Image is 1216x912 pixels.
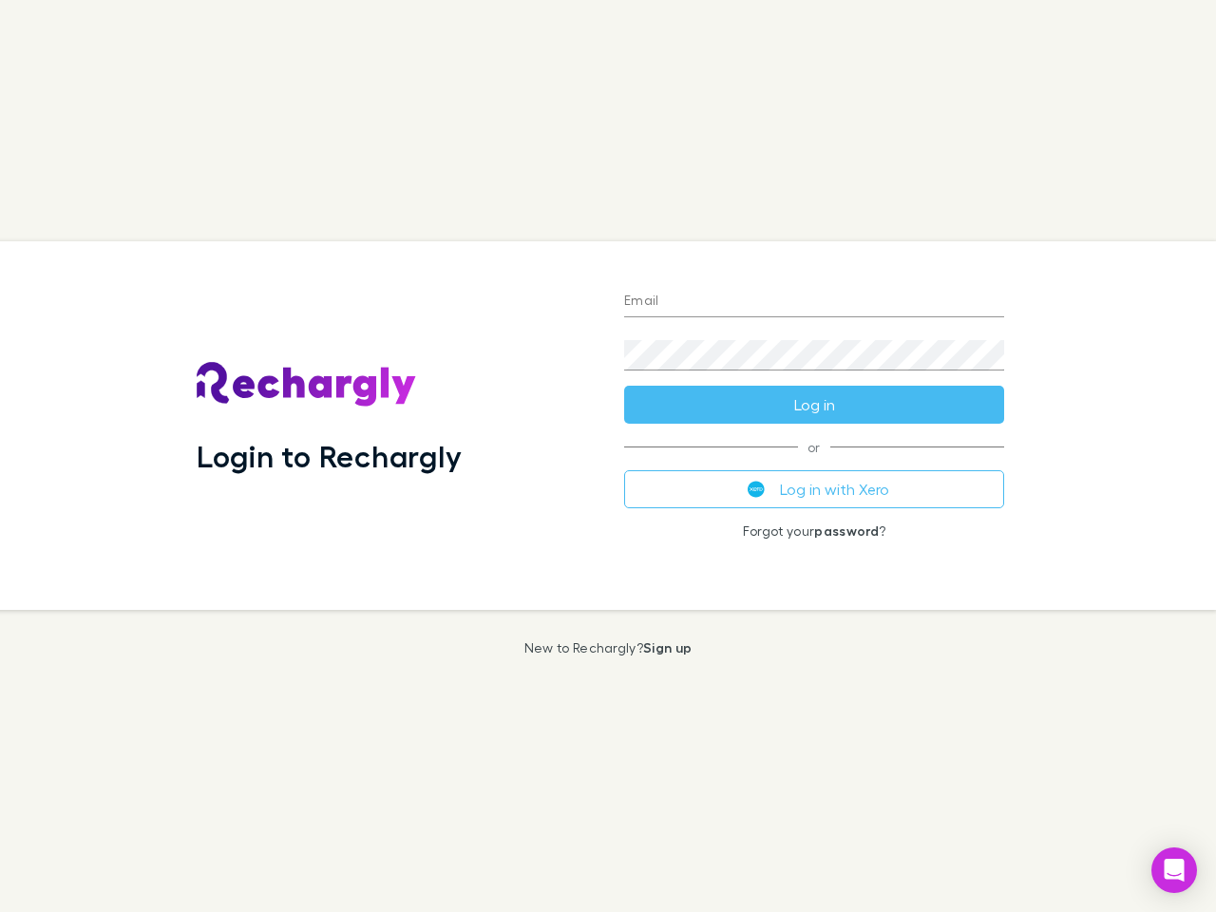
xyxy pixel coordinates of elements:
img: Rechargly's Logo [197,362,417,408]
a: Sign up [643,639,692,655]
p: Forgot your ? [624,523,1004,539]
h1: Login to Rechargly [197,438,462,474]
div: Open Intercom Messenger [1151,847,1197,893]
button: Log in with Xero [624,470,1004,508]
img: Xero's logo [748,481,765,498]
a: password [814,522,879,539]
p: New to Rechargly? [524,640,693,655]
span: or [624,446,1004,447]
button: Log in [624,386,1004,424]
